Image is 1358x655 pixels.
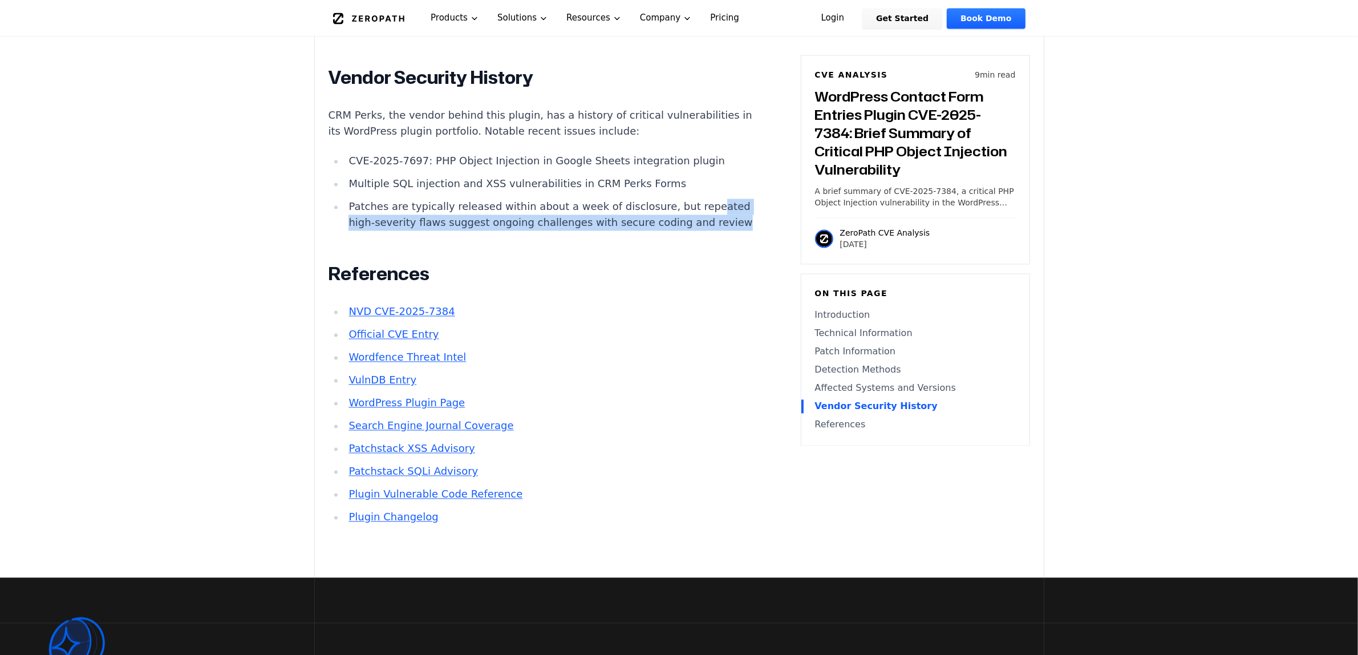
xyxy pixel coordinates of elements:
a: VulnDB Entry [348,374,416,386]
a: References [815,418,1016,431]
a: Detection Methods [815,363,1016,377]
p: CRM Perks, the vendor behind this plugin, has a history of critical vulnerabilities in its WordPr... [329,107,753,139]
h6: CVE Analysis [815,69,888,80]
a: Login [808,8,858,29]
a: Patchstack SQLi Advisory [348,465,478,477]
p: A brief summary of CVE-2025-7384, a critical PHP Object Injection vulnerability in the WordPress ... [815,185,1016,208]
p: 9 min read [975,69,1015,80]
a: Get Started [862,8,942,29]
a: Plugin Vulnerable Code Reference [348,488,522,500]
p: [DATE] [840,238,930,250]
a: Affected Systems and Versions [815,381,1016,395]
img: ZeroPath CVE Analysis [815,229,833,248]
li: Multiple SQL injection and XSS vulnerabilities in CRM Perks Forms [344,176,753,192]
p: ZeroPath CVE Analysis [840,227,930,238]
a: Patchstack XSS Advisory [348,442,475,454]
li: CVE-2025-7697: PHP Object Injection in Google Sheets integration plugin [344,153,753,169]
a: NVD CVE-2025-7384 [348,305,455,317]
a: Search Engine Journal Coverage [348,419,513,431]
h2: References [329,262,753,285]
a: WordPress Plugin Page [348,397,465,409]
a: Introduction [815,308,1016,322]
a: Plugin Changelog [348,511,438,523]
a: Book Demo [947,8,1025,29]
li: Patches are typically released within about a week of disclosure, but repeated high-severity flaw... [344,199,753,231]
h6: On this page [815,288,1016,299]
a: Patch Information [815,345,1016,358]
a: Technical Information [815,326,1016,340]
h2: Vendor Security History [329,66,753,89]
a: Vendor Security History [815,399,1016,413]
h3: WordPress Contact Form Entries Plugin CVE-2025-7384: Brief Summary of Critical PHP Object Injecti... [815,87,1016,179]
a: Official CVE Entry [348,328,439,340]
a: Wordfence Threat Intel [348,351,466,363]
